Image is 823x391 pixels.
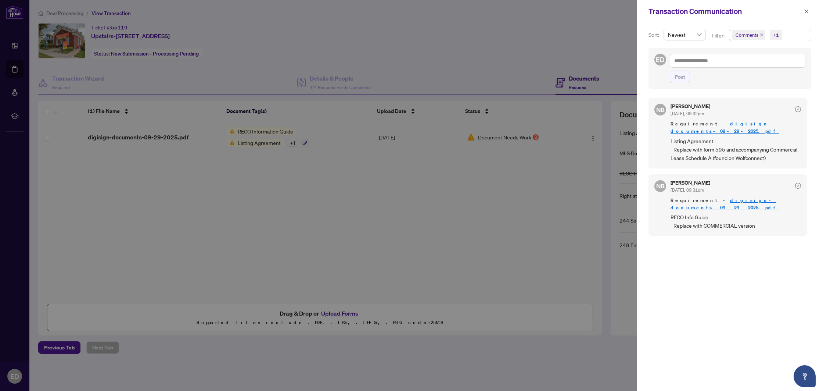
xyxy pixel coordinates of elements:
span: check-circle [795,183,801,189]
span: Requirement - [671,197,801,212]
span: close [804,9,809,14]
span: ED [656,54,665,65]
p: Sort: [648,31,661,39]
span: Comments [732,30,765,40]
button: Open asap [794,365,816,387]
h5: [PERSON_NAME] [671,104,710,109]
span: NB [656,181,665,191]
span: [DATE], 09:32pm [671,111,704,116]
a: digisign-documents-09-29-2025.pdf [671,197,779,211]
span: RECO Info Guide - Replace with COMMERCIAL version [671,213,801,230]
button: Post [670,71,690,83]
div: Transaction Communication [648,6,802,17]
div: +1 [773,31,779,39]
p: Filter: [712,32,726,40]
span: Comments [736,31,758,39]
h5: [PERSON_NAME] [671,180,710,185]
span: check-circle [795,106,801,112]
span: [DATE], 09:31pm [671,187,704,193]
span: NB [656,105,665,115]
span: Requirement - [671,120,801,135]
span: Newest [668,29,701,40]
span: Listing Agreement - Replace with form 595 and accompanying Commercial Lease Schedule A (found on ... [671,137,801,163]
span: close [760,33,763,37]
